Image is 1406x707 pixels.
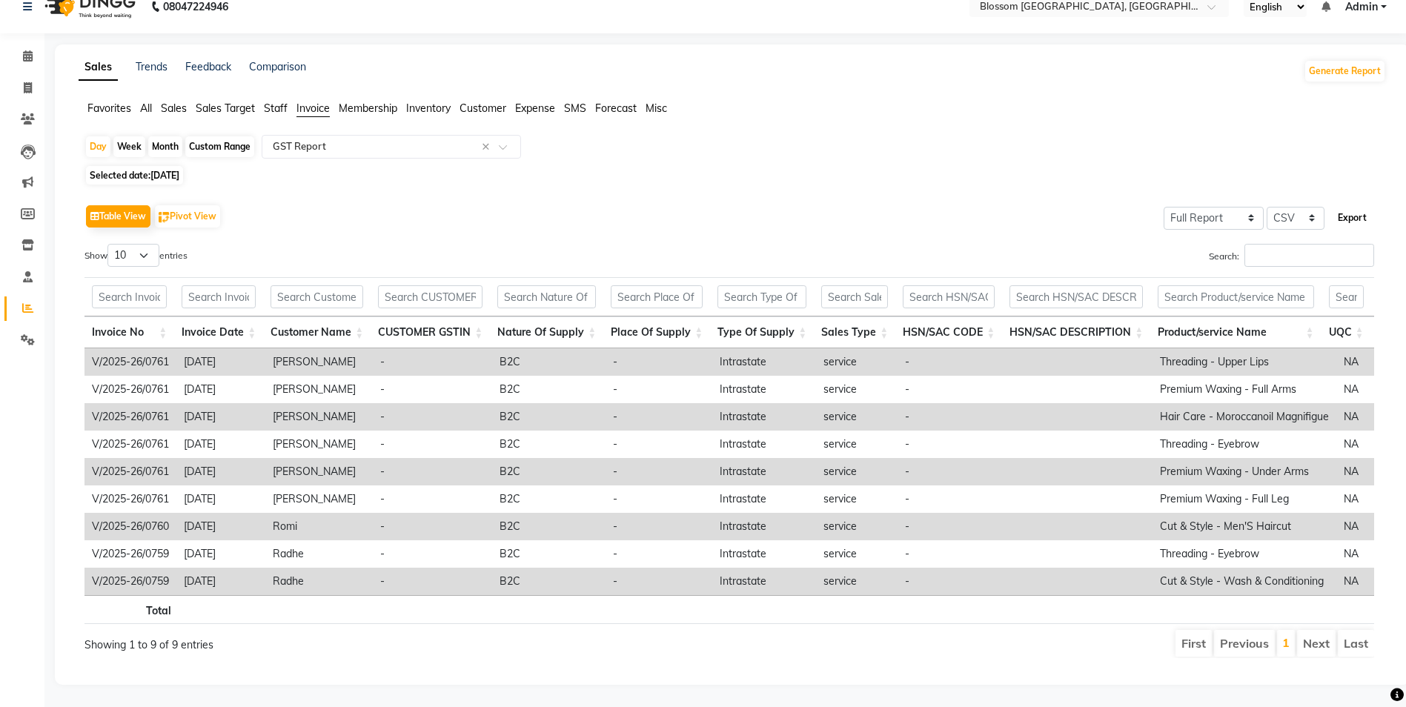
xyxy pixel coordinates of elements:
[159,212,170,223] img: pivot.png
[898,568,1004,595] td: -
[1153,348,1336,376] td: Threading - Upper Lips
[84,348,176,376] td: V/2025-26/0761
[84,316,174,348] th: Invoice No: activate to sort column ascending
[84,458,176,485] td: V/2025-26/0761
[898,403,1004,431] td: -
[84,431,176,458] td: V/2025-26/0761
[1153,431,1336,458] td: Threading - Eyebrow
[176,348,265,376] td: [DATE]
[1336,540,1386,568] td: NA
[515,102,555,115] span: Expense
[79,54,118,81] a: Sales
[492,348,606,376] td: B2C
[136,60,168,73] a: Trends
[1336,568,1386,595] td: NA
[1153,540,1336,568] td: Threading - Eyebrow
[140,102,152,115] span: All
[816,540,898,568] td: service
[492,376,606,403] td: B2C
[816,348,898,376] td: service
[606,403,712,431] td: -
[712,403,816,431] td: Intrastate
[816,513,898,540] td: service
[84,244,188,267] label: Show entries
[176,485,265,513] td: [DATE]
[646,102,667,115] span: Misc
[1150,316,1321,348] th: Product/service Name: activate to sort column ascending
[84,540,176,568] td: V/2025-26/0759
[1153,513,1336,540] td: Cut & Style - Men'S Haircut
[84,403,176,431] td: V/2025-26/0761
[107,244,159,267] select: Showentries
[482,139,494,155] span: Clear all
[903,285,995,308] input: Search HSN/SAC CODE
[87,102,131,115] span: Favorites
[1153,568,1336,595] td: Cut & Style - Wash & Conditioning
[176,568,265,595] td: [DATE]
[816,568,898,595] td: service
[373,568,492,595] td: -
[898,540,1004,568] td: -
[1153,485,1336,513] td: Premium Waxing - Full Leg
[816,485,898,513] td: service
[492,568,606,595] td: B2C
[373,348,492,376] td: -
[492,513,606,540] td: B2C
[606,348,712,376] td: -
[606,376,712,403] td: -
[373,458,492,485] td: -
[606,458,712,485] td: -
[113,136,145,157] div: Week
[460,102,506,115] span: Customer
[1305,61,1385,82] button: Generate Report
[606,431,712,458] td: -
[86,136,110,157] div: Day
[373,485,492,513] td: -
[816,458,898,485] td: service
[84,376,176,403] td: V/2025-26/0761
[265,485,373,513] td: [PERSON_NAME]
[492,403,606,431] td: B2C
[898,348,1004,376] td: -
[84,595,179,624] th: Total
[176,513,265,540] td: [DATE]
[86,205,150,228] button: Table View
[185,136,254,157] div: Custom Range
[1282,635,1290,650] a: 1
[895,316,1002,348] th: HSN/SAC CODE: activate to sort column ascending
[271,285,363,308] input: Search Customer Name
[712,568,816,595] td: Intrastate
[492,431,606,458] td: B2C
[712,485,816,513] td: Intrastate
[265,376,373,403] td: [PERSON_NAME]
[712,513,816,540] td: Intrastate
[1244,244,1374,267] input: Search:
[710,316,814,348] th: Type Of Supply: activate to sort column ascending
[265,540,373,568] td: Radhe
[296,102,330,115] span: Invoice
[84,628,609,653] div: Showing 1 to 9 of 9 entries
[492,485,606,513] td: B2C
[265,513,373,540] td: Romi
[898,485,1004,513] td: -
[712,431,816,458] td: Intrastate
[263,316,371,348] th: Customer Name: activate to sort column ascending
[898,458,1004,485] td: -
[265,403,373,431] td: [PERSON_NAME]
[406,102,451,115] span: Inventory
[373,431,492,458] td: -
[373,540,492,568] td: -
[898,431,1004,458] td: -
[821,285,888,308] input: Search Sales Type
[898,513,1004,540] td: -
[161,102,187,115] span: Sales
[898,376,1004,403] td: -
[84,568,176,595] td: V/2025-26/0759
[816,431,898,458] td: service
[265,458,373,485] td: [PERSON_NAME]
[606,513,712,540] td: -
[564,102,586,115] span: SMS
[1336,403,1386,431] td: NA
[155,205,220,228] button: Pivot View
[1322,316,1371,348] th: UQC: activate to sort column ascending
